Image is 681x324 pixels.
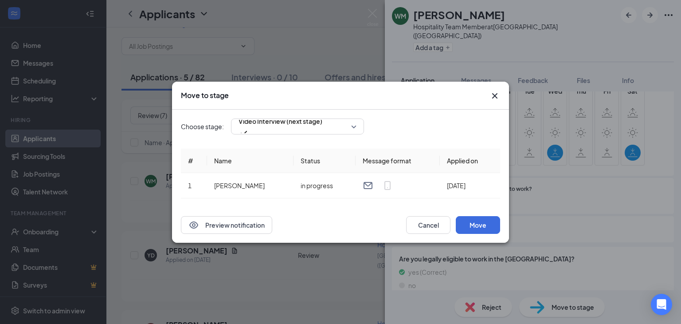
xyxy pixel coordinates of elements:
svg: MobileSms [382,180,393,191]
th: Name [207,149,294,173]
th: # [181,149,207,173]
svg: Cross [489,91,500,101]
h3: Move to stage [181,91,229,100]
td: [DATE] [440,173,500,198]
span: Choose stage: [181,122,224,131]
span: 1 [188,182,192,190]
th: Applied on [440,149,500,173]
button: Move [456,216,500,234]
svg: Eye [188,220,199,230]
button: Cancel [406,216,450,234]
svg: Email [363,180,373,191]
div: Open Intercom Messenger [651,294,672,315]
td: [PERSON_NAME] [207,173,294,198]
svg: Checkmark [239,128,249,138]
button: Close [489,91,500,101]
td: in progress [294,173,356,198]
th: Message format [356,149,440,173]
th: Status [294,149,356,173]
span: Video Interview (next stage) [239,115,322,128]
button: EyePreview notification [181,216,272,234]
